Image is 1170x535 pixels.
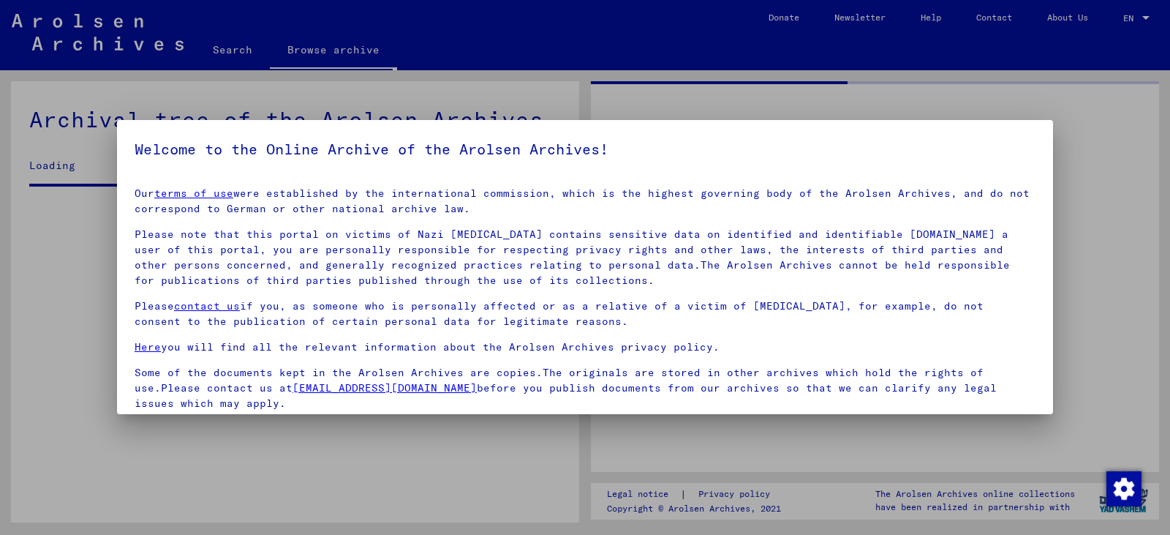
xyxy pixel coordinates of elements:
a: terms of use [154,187,233,200]
p: Please note that this portal on victims of Nazi [MEDICAL_DATA] contains sensitive data on identif... [135,227,1035,288]
p: you will find all the relevant information about the Arolsen Archives privacy policy. [135,340,1035,355]
img: Change consent [1106,471,1141,506]
a: Here [135,340,161,353]
a: [EMAIL_ADDRESS][DOMAIN_NAME] [292,381,477,394]
h5: Welcome to the Online Archive of the Arolsen Archives! [135,138,1035,161]
p: Some of the documents kept in the Arolsen Archives are copies.The originals are stored in other a... [135,365,1035,411]
a: contact us [174,299,240,313]
div: Change consent [1106,471,1141,506]
p: Please if you, as someone who is personally affected or as a relative of a victim of [MEDICAL_DAT... [135,299,1035,329]
p: Our were established by the international commission, which is the highest governing body of the ... [135,186,1035,217]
